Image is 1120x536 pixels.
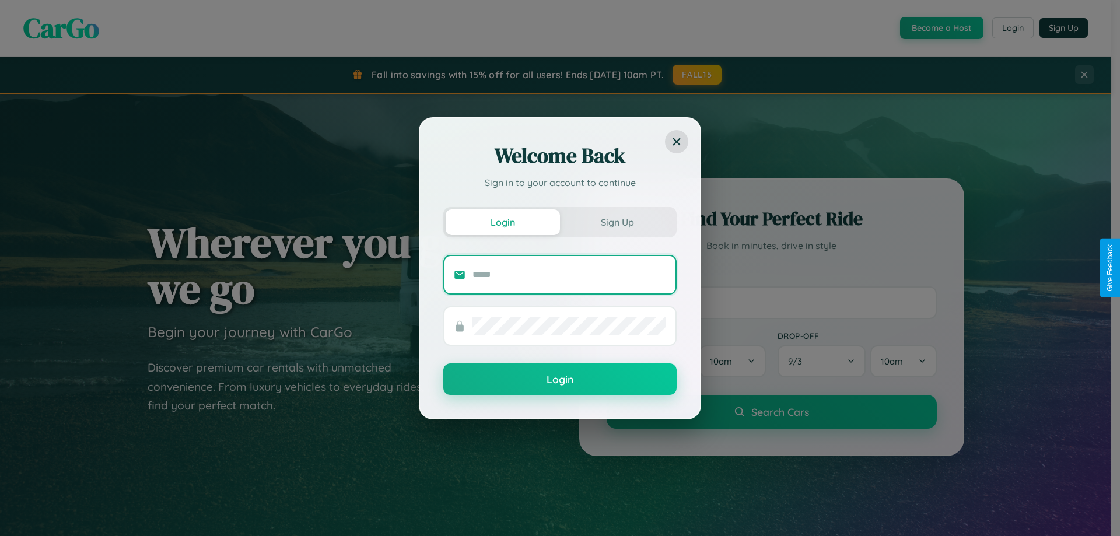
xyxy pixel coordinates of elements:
[443,363,677,395] button: Login
[560,209,674,235] button: Sign Up
[443,142,677,170] h2: Welcome Back
[443,176,677,190] p: Sign in to your account to continue
[446,209,560,235] button: Login
[1106,244,1114,292] div: Give Feedback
